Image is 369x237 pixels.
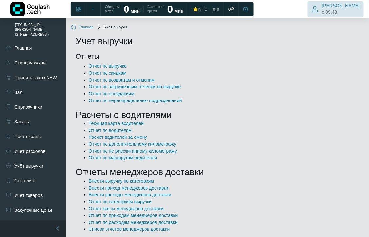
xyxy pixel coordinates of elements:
a: 0 ₽ [224,3,238,15]
span: 0 [228,6,231,12]
a: Отчет по категориям выручки [89,199,152,204]
a: Отчет по водителям [89,128,132,133]
a: Отчет по не рассчитанному километражу [89,148,177,154]
img: Логотип компании Goulash.tech [10,2,50,16]
span: c 09:43 [322,9,337,16]
div: ⭐ [193,6,208,12]
span: NPS [198,7,208,12]
a: Расчет водителей за смену [89,135,147,140]
a: Отчет по дополнительному километражу [89,141,176,147]
a: Отчет по выручке [89,64,126,69]
a: Внести расходы менеджеров доставки [89,192,171,197]
button: [PERSON_NAME] c 09:43 [308,1,364,17]
a: Отчет по расходам менеджеров доставки [89,220,178,225]
a: Обещаем гостю 0 мин Расчетное время 0 мин [101,3,187,15]
span: мин [174,9,183,14]
h2: Отчеты менеджеров доставки [76,167,359,178]
span: Учет выручки [96,25,129,30]
a: Главная [71,25,94,30]
span: Расчетное время [147,5,163,14]
a: Внести приход менеджеров доставки [89,185,168,191]
a: Отчет кассы менеджеров доставки [89,206,164,211]
h2: Расчеты с водителями [76,109,359,120]
span: Обещаем гостю [105,5,120,14]
a: ⭐NPS 0,0 [189,3,223,15]
strong: 0 [167,3,173,15]
a: Отчет по опозданиям [89,91,134,96]
span: 0,0 [213,6,219,12]
a: Отчет по загруженным отчетам по выручке [89,84,181,89]
a: Отчет по переопределению подразделений [89,98,182,103]
h2: Учет выручки [76,36,359,47]
a: Отчет по скидкам [89,70,126,76]
h4: Отчеты [76,52,359,60]
span: [PERSON_NAME] [322,3,360,9]
a: Отчет по возвратам и отменам [89,77,155,82]
strong: 0 [124,3,129,15]
a: Внести выручку по категориям [89,178,154,184]
a: Отчет по приходам менеджеров доставки [89,213,178,218]
span: ₽ [231,6,234,12]
a: Отчет по маршрутам водителей [89,155,157,160]
span: мин [131,9,140,14]
a: Список отчетов менеджеров доставки [89,227,170,232]
a: Текущая карта водителей [89,121,144,126]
